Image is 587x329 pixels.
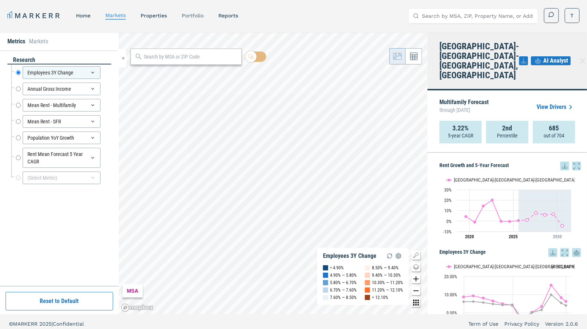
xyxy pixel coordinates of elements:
[330,294,357,301] div: 7.60% — 8.50%
[535,212,538,215] path: Thursday, 29 Jul, 20:00, 7.76. Miami-Fort Lauderdale-West Palm Beach, FL.
[422,9,533,23] input: Search by MSA, ZIP, Property Name, or Address
[492,302,495,305] path: Thursday, 14 Dec, 19:00, 4.88. USA.
[323,252,376,260] div: Employees 3Y Change
[504,320,539,328] a: Privacy Policy
[531,311,534,314] path: Tuesday, 14 Dec, 19:00, 0.15. USA.
[141,13,167,19] a: properties
[439,170,581,245] div: Rent Growth and 5-Year Forecast. Highcharts interactive chart.
[119,33,428,314] canvas: Map
[446,219,452,224] text: 0%
[465,215,468,218] path: Monday, 29 Jul, 20:00, 4.31. Miami-Fort Lauderdale-West Palm Beach, FL.
[7,37,25,46] li: Metrics
[330,279,357,286] div: 5.80% — 6.70%
[439,99,489,115] p: Multifamily Forecast
[482,301,485,304] path: Wednesday, 14 Dec, 19:00, 5.66. USA.
[29,37,48,46] li: Markets
[491,199,494,202] path: Friday, 29 Jul, 20:00, 20.02. Miami-Fort Lauderdale-West Palm Beach, FL.
[444,208,452,213] text: 10%
[439,170,575,245] svg: Interactive chart
[412,263,421,272] button: Change style map button
[9,321,13,327] span: ©
[500,220,503,223] path: Saturday, 29 Jul, 20:00, -0.22. Miami-Fort Lauderdale-West Palm Beach, FL.
[7,10,61,21] a: MARKERR
[571,12,574,19] span: T
[122,284,143,298] div: MSA
[444,187,452,193] text: 30%
[218,13,238,19] a: reports
[412,286,421,295] button: Zoom out map button
[545,320,578,328] a: Version 2.0.6
[543,56,568,65] span: AI Analyst
[462,295,465,298] path: Sunday, 14 Dec, 19:00, 8.74. Miami-Fort Lauderdale-West Palm Beach, FL.
[23,83,100,95] div: Annual Gross Income
[446,264,537,270] button: Show Miami-Fort Lauderdale-West Palm Beach, FL
[560,301,563,304] path: Saturday, 14 Dec, 19:00, 5.47. USA.
[444,198,452,203] text: 20%
[444,274,457,279] text: 20.00%
[508,220,511,223] path: Monday, 29 Jul, 20:00, -0.44. Miami-Fort Lauderdale-West Palm Beach, FL.
[448,132,473,139] p: 5-year CAGR
[444,292,457,298] text: 10.00%
[549,124,559,132] strong: 685
[544,213,547,216] path: Saturday, 29 Jul, 20:00, 5.86. Miami-Fort Lauderdale-West Palm Beach, FL.
[7,56,111,64] div: research
[330,286,357,294] div: 6.70% — 7.60%
[439,41,519,80] h4: [GEOGRAPHIC_DATA]-[GEOGRAPHIC_DATA]-[GEOGRAPHIC_DATA], [GEOGRAPHIC_DATA]
[23,99,100,112] div: Mean Rent - Multifamily
[550,284,553,287] path: Thursday, 14 Dec, 19:00, 15.17. Miami-Fort Lauderdale-West Palm Beach, FL.
[452,124,469,132] strong: 3.22%
[526,212,564,227] g: Miami-Fort Lauderdale-West Palm Beach, FL, line 2 of 2 with 5 data points.
[552,213,555,216] path: Sunday, 29 Jul, 20:00, 6.6. Miami-Fort Lauderdale-West Palm Beach, FL.
[439,248,581,257] h5: Employees 3Y Change
[482,205,485,207] path: Thursday, 29 Jul, 20:00, 14.34. Miami-Fort Lauderdale-West Palm Beach, FL.
[439,105,489,115] span: through [DATE]
[385,252,394,260] img: Reload Legend
[544,132,564,139] p: out of 704
[474,220,476,223] path: Wednesday, 29 Jul, 20:00, -1.02. Miami-Fort Lauderdale-West Palm Beach, FL.
[472,300,475,303] path: Monday, 14 Dec, 19:00, 6.16. USA.
[330,264,344,272] div: < 4.90%
[330,272,357,279] div: 4.90% — 5.80%
[23,115,100,128] div: Mean Rent - SFR
[531,56,571,65] button: AI Analyst
[443,229,452,235] text: -10%
[6,292,113,310] button: Reset to Default
[372,264,399,272] div: 8.50% — 9.40%
[23,148,100,168] div: Rent Mean Forecast 5 Year CAGR
[501,303,504,306] path: Friday, 14 Dec, 19:00, 4.33. USA.
[565,300,568,303] path: Saturday, 14 Jun, 20:00, 6.27. Miami-Fort Lauderdale-West Palm Beach, FL.
[182,13,204,19] a: Portfolio
[76,13,90,19] a: home
[472,295,475,298] path: Monday, 14 Dec, 19:00, 9.3. Miami-Fort Lauderdale-West Palm Beach, FL.
[23,66,100,79] div: Employees 3Y Change
[372,294,388,301] div: > 12.10%
[553,234,562,239] tspan: 2030
[23,172,100,184] div: (Select Metric)
[23,132,100,144] div: Population YoY Growth
[468,320,498,328] a: Term of Use
[502,124,512,132] strong: 2nd
[511,303,514,306] path: Saturday, 14 Dec, 19:00, 4.39. USA.
[482,296,485,299] path: Wednesday, 14 Dec, 19:00, 8.11. Miami-Fort Lauderdale-West Palm Beach, FL.
[565,304,568,307] path: Saturday, 14 Jun, 20:00, 4.04. USA.
[497,132,518,139] p: Percentile
[561,225,564,227] path: Monday, 29 Jul, 20:00, -4.6. Miami-Fort Lauderdale-West Palm Beach, FL.
[53,321,84,327] span: Confidential
[492,299,495,302] path: Thursday, 14 Dec, 19:00, 6.52. Miami-Fort Lauderdale-West Palm Beach, FL.
[537,103,575,112] a: View Drivers
[39,321,53,327] span: 2025 |
[526,219,529,222] path: Wednesday, 29 Jul, 20:00, 1. Miami-Fort Lauderdale-West Palm Beach, FL.
[465,234,474,239] tspan: 2020
[509,234,518,239] tspan: 2025
[412,298,421,307] button: Other options map button
[372,286,403,294] div: 11.20% — 12.10%
[446,177,537,183] button: Show Miami-Fort Lauderdale-West Palm Beach, FL
[439,162,581,170] h5: Rent Growth and 5-Year Forecast
[13,321,39,327] span: MARKERR
[412,251,421,260] button: Show/Hide Legend Map Button
[372,279,403,286] div: 10.30% — 11.20%
[560,296,563,299] path: Saturday, 14 Dec, 19:00, 8.38. Miami-Fort Lauderdale-West Palm Beach, FL.
[462,300,465,303] path: Sunday, 14 Dec, 19:00, 6.09. USA.
[550,293,553,296] path: Thursday, 14 Dec, 19:00, 9.94. USA.
[144,53,238,61] input: Search by MSA or ZIP Code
